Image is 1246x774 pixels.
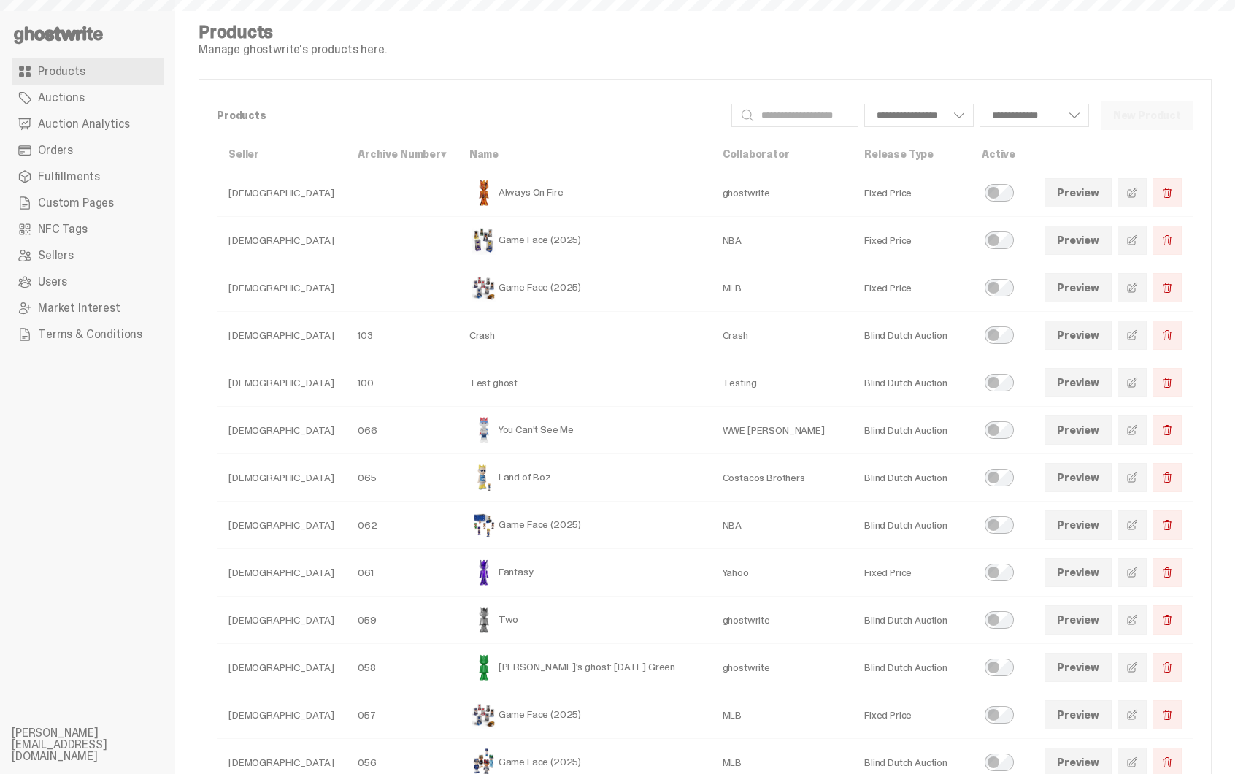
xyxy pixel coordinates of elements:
[1153,226,1182,255] button: Delete Product
[711,169,853,217] td: ghostwrite
[1045,605,1112,635] a: Preview
[711,454,853,502] td: Costacos Brothers
[346,312,458,359] td: 103
[12,85,164,111] a: Auctions
[1045,463,1112,492] a: Preview
[38,302,120,314] span: Market Interest
[1045,273,1112,302] a: Preview
[458,644,711,691] td: [PERSON_NAME]'s ghost: [DATE] Green
[346,597,458,644] td: 059
[346,549,458,597] td: 061
[1045,178,1112,207] a: Preview
[469,463,499,492] img: Land of Boz
[38,276,67,288] span: Users
[217,110,720,120] p: Products
[38,329,142,340] span: Terms & Conditions
[711,502,853,549] td: NBA
[458,312,711,359] td: Crash
[1153,273,1182,302] button: Delete Product
[38,223,88,235] span: NFC Tags
[1045,653,1112,682] a: Preview
[853,549,970,597] td: Fixed Price
[38,171,100,183] span: Fulfillments
[469,605,499,635] img: Two
[1153,558,1182,587] button: Delete Product
[853,502,970,549] td: Blind Dutch Auction
[217,454,346,502] td: [DEMOGRAPHIC_DATA]
[1045,226,1112,255] a: Preview
[12,269,164,295] a: Users
[711,264,853,312] td: MLB
[12,295,164,321] a: Market Interest
[982,147,1015,161] a: Active
[711,139,853,169] th: Collaborator
[217,644,346,691] td: [DEMOGRAPHIC_DATA]
[469,700,499,729] img: Game Face (2025)
[1153,321,1182,350] button: Delete Product
[12,164,164,190] a: Fulfillments
[711,549,853,597] td: Yahoo
[853,217,970,264] td: Fixed Price
[199,44,387,55] p: Manage ghostwrite's products here.
[853,597,970,644] td: Blind Dutch Auction
[458,139,711,169] th: Name
[458,502,711,549] td: Game Face (2025)
[1153,178,1182,207] button: Delete Product
[853,169,970,217] td: Fixed Price
[12,111,164,137] a: Auction Analytics
[711,217,853,264] td: NBA
[458,454,711,502] td: Land of Boz
[38,66,85,77] span: Products
[217,549,346,597] td: [DEMOGRAPHIC_DATA]
[458,407,711,454] td: You Can't See Me
[217,597,346,644] td: [DEMOGRAPHIC_DATA]
[38,197,114,209] span: Custom Pages
[853,264,970,312] td: Fixed Price
[1153,463,1182,492] button: Delete Product
[346,691,458,739] td: 057
[853,691,970,739] td: Fixed Price
[217,139,346,169] th: Seller
[12,137,164,164] a: Orders
[853,312,970,359] td: Blind Dutch Auction
[458,549,711,597] td: Fantasy
[12,216,164,242] a: NFC Tags
[38,92,85,104] span: Auctions
[441,147,446,161] span: ▾
[853,644,970,691] td: Blind Dutch Auction
[1045,510,1112,540] a: Preview
[217,691,346,739] td: [DEMOGRAPHIC_DATA]
[346,407,458,454] td: 066
[1045,368,1112,397] a: Preview
[853,407,970,454] td: Blind Dutch Auction
[217,359,346,407] td: [DEMOGRAPHIC_DATA]
[12,190,164,216] a: Custom Pages
[199,23,387,41] h4: Products
[217,217,346,264] td: [DEMOGRAPHIC_DATA]
[12,242,164,269] a: Sellers
[217,502,346,549] td: [DEMOGRAPHIC_DATA]
[1045,700,1112,729] a: Preview
[711,359,853,407] td: Testing
[346,644,458,691] td: 058
[12,321,164,348] a: Terms & Conditions
[458,359,711,407] td: Test ghost
[217,169,346,217] td: [DEMOGRAPHIC_DATA]
[469,415,499,445] img: You Can't See Me
[469,273,499,302] img: Game Face (2025)
[1153,510,1182,540] button: Delete Product
[346,359,458,407] td: 100
[469,558,499,587] img: Fantasy
[346,502,458,549] td: 062
[853,139,970,169] th: Release Type
[711,312,853,359] td: Crash
[38,118,130,130] span: Auction Analytics
[217,264,346,312] td: [DEMOGRAPHIC_DATA]
[711,597,853,644] td: ghostwrite
[1045,415,1112,445] a: Preview
[458,169,711,217] td: Always On Fire
[38,250,74,261] span: Sellers
[458,597,711,644] td: Two
[217,407,346,454] td: [DEMOGRAPHIC_DATA]
[711,691,853,739] td: MLB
